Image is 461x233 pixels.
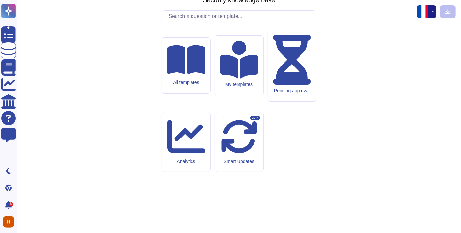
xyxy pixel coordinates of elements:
button: user [1,215,19,229]
div: 9+ [9,202,13,206]
div: Analytics [167,159,205,164]
div: Smart Updates [220,159,258,164]
div: All templates [167,80,205,85]
input: Search a question or template... [165,11,316,22]
img: user [3,216,14,228]
div: My templates [220,82,258,87]
div: BETA [250,116,260,120]
img: fr [417,5,430,18]
div: Pending approval [273,88,311,94]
